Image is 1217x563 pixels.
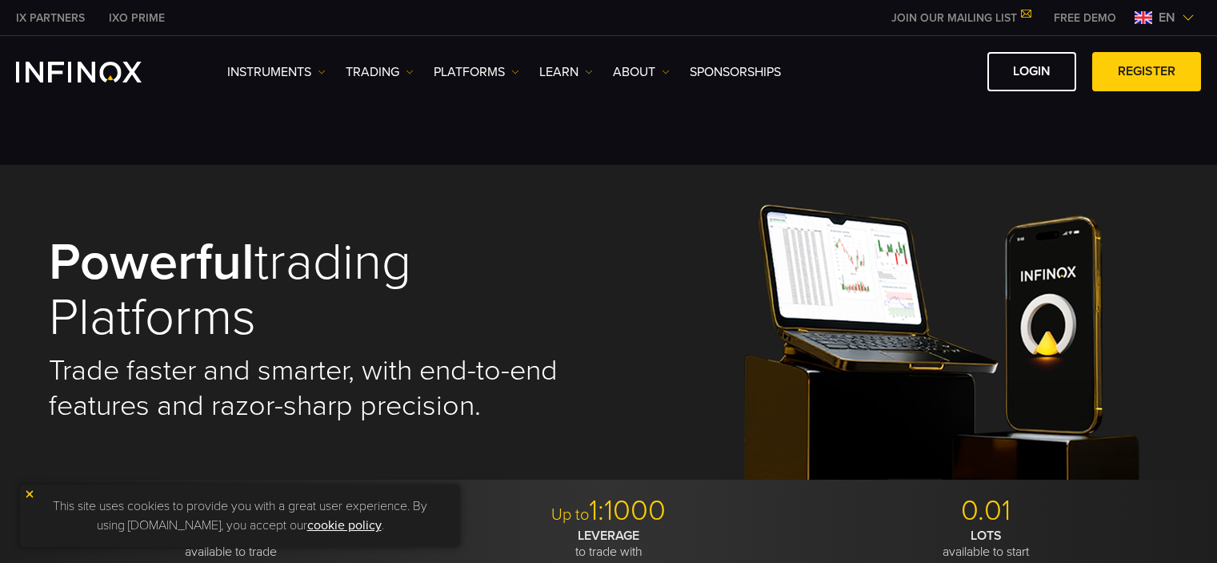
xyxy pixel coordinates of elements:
span: en [1152,8,1182,27]
a: ABOUT [613,62,670,82]
a: cookie policy [307,517,382,533]
p: 0.01 [803,493,1169,529]
a: JOIN OUR MAILING LIST [879,11,1042,25]
span: Up to [551,505,589,525]
img: yellow close icon [24,489,35,500]
a: INFINOX [4,10,97,26]
a: INFINOX MENU [1042,10,1128,26]
a: LOGIN [987,52,1076,91]
p: to trade with [426,528,791,560]
h2: Trade faster and smarter, with end-to-end features and razor-sharp precision. [49,353,586,424]
a: Instruments [227,62,326,82]
strong: LOTS [971,528,1002,544]
a: REGISTER [1092,52,1201,91]
h1: trading platforms [49,235,586,345]
a: INFINOX Logo [16,62,179,82]
a: INFINOX [97,10,177,26]
a: Learn [539,62,593,82]
a: SPONSORSHIPS [690,62,781,82]
p: 1:1000 [426,493,791,529]
a: PLATFORMS [434,62,519,82]
strong: LEVERAGE [578,528,639,544]
p: This site uses cookies to provide you with a great user experience. By using [DOMAIN_NAME], you a... [28,493,452,539]
strong: Powerful [49,231,254,294]
a: TRADING [346,62,414,82]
